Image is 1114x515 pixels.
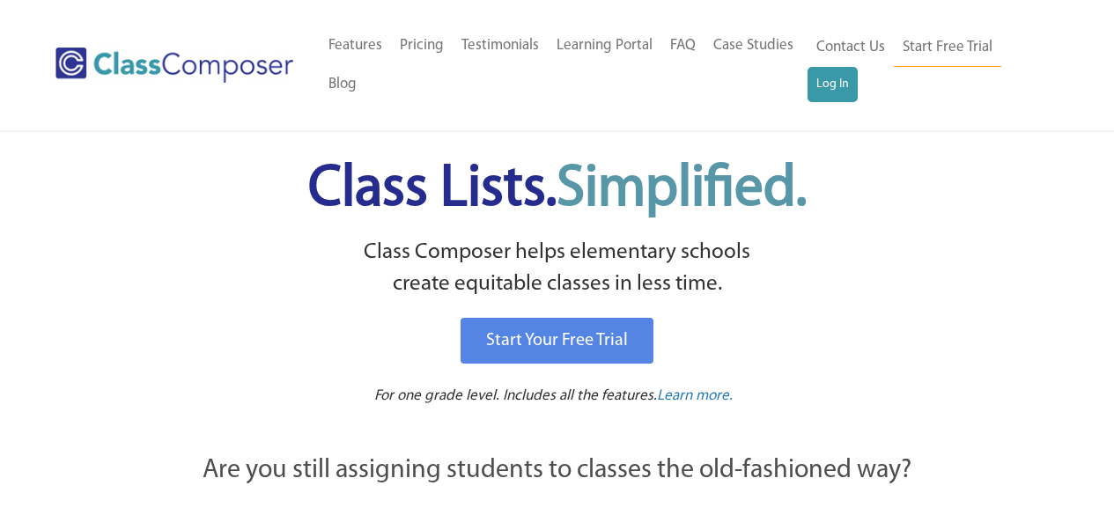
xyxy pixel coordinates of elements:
[308,161,807,218] span: Class Lists.
[391,26,453,65] a: Pricing
[657,388,733,403] span: Learn more.
[894,28,1001,68] a: Start Free Trial
[108,452,1007,490] p: Are you still assigning students to classes the old-fashioned way?
[808,28,1045,102] nav: Header Menu
[320,65,365,104] a: Blog
[657,386,733,408] a: Learn more.
[661,26,705,65] a: FAQ
[461,318,653,364] a: Start Your Free Trial
[320,26,391,65] a: Features
[808,28,894,67] a: Contact Us
[320,26,808,104] nav: Header Menu
[55,48,293,83] img: Class Composer
[486,332,628,349] span: Start Your Free Trial
[705,26,802,65] a: Case Studies
[374,388,657,403] span: For one grade level. Includes all the features.
[557,161,807,218] span: Simplified.
[548,26,661,65] a: Learning Portal
[808,67,858,102] a: Log In
[106,237,1009,301] p: Class Composer helps elementary schools create equitable classes in less time.
[453,26,548,65] a: Testimonials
